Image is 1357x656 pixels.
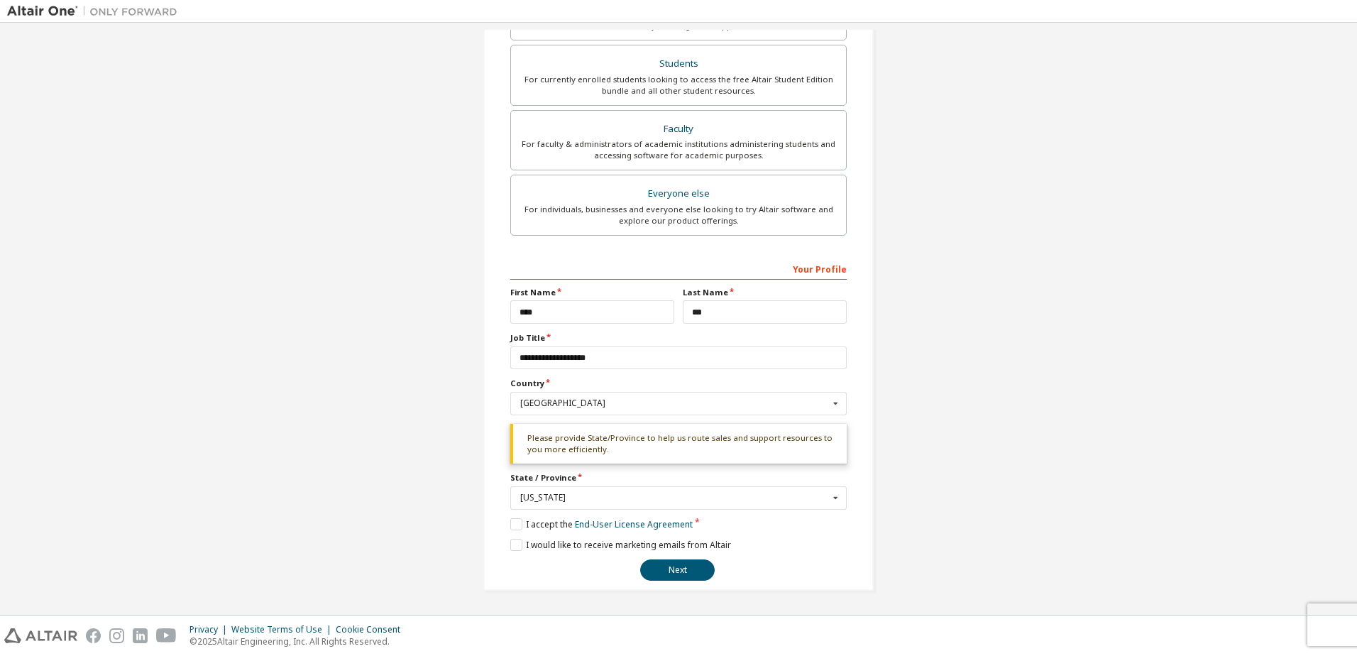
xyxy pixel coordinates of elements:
div: Faculty [520,119,837,139]
button: Next [640,559,715,581]
label: Job Title [510,332,847,344]
label: Country [510,378,847,389]
img: linkedin.svg [133,628,148,643]
label: I would like to receive marketing emails from Altair [510,539,731,551]
div: [US_STATE] [520,493,829,502]
div: For faculty & administrators of academic institutions administering students and accessing softwa... [520,138,837,161]
div: Everyone else [520,184,837,204]
img: instagram.svg [109,628,124,643]
label: First Name [510,287,674,298]
label: State / Province [510,472,847,483]
img: youtube.svg [156,628,177,643]
img: altair_logo.svg [4,628,77,643]
div: Website Terms of Use [231,624,336,635]
img: Altair One [7,4,185,18]
div: Privacy [189,624,231,635]
a: End-User License Agreement [575,518,693,530]
div: Your Profile [510,257,847,280]
img: facebook.svg [86,628,101,643]
div: [GEOGRAPHIC_DATA] [520,399,829,408]
div: Students [520,54,837,74]
label: Last Name [683,287,847,298]
div: For individuals, businesses and everyone else looking to try Altair software and explore our prod... [520,204,837,226]
p: © 2025 Altair Engineering, Inc. All Rights Reserved. [189,635,409,647]
div: For currently enrolled students looking to access the free Altair Student Edition bundle and all ... [520,74,837,97]
div: Please provide State/Province to help us route sales and support resources to you more efficiently. [510,424,847,464]
div: Cookie Consent [336,624,409,635]
label: I accept the [510,518,693,530]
